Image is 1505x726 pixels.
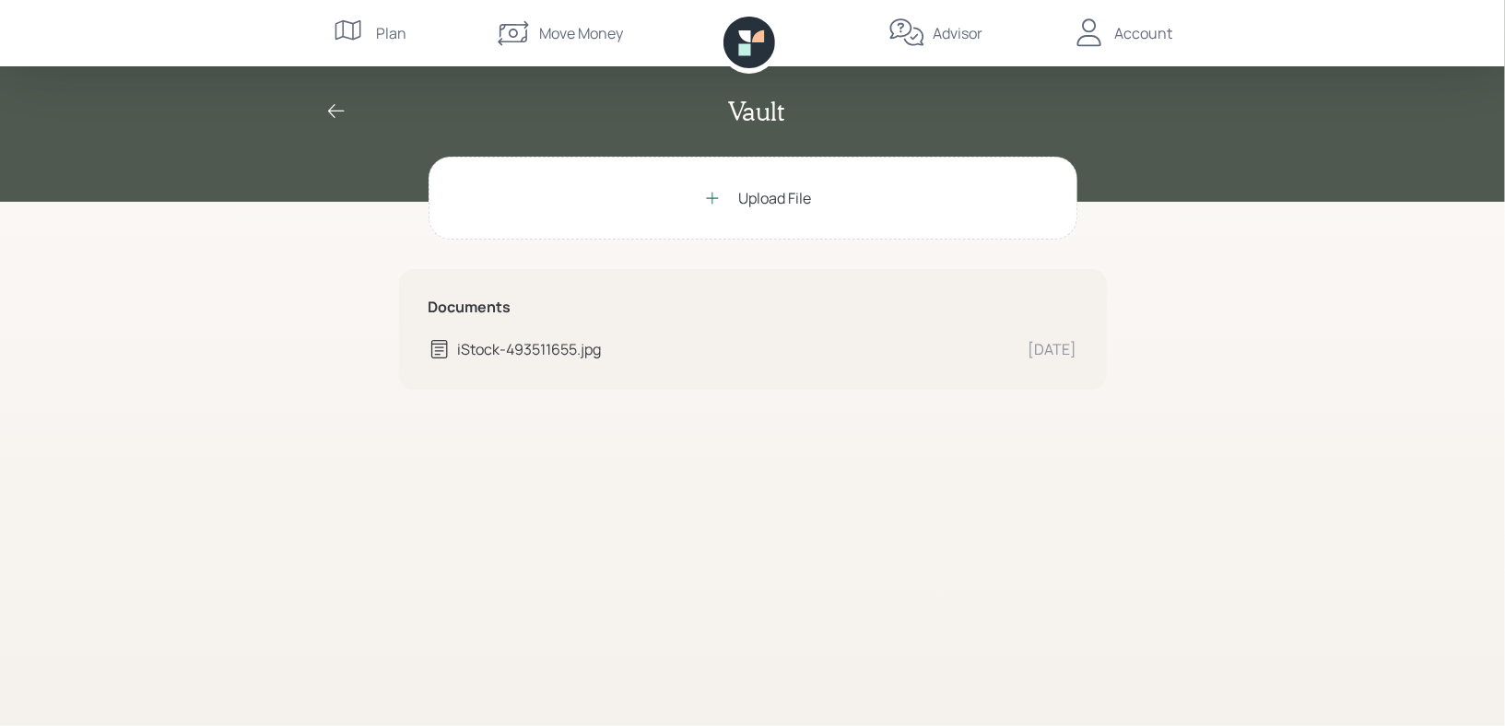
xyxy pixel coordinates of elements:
[728,96,784,127] h2: Vault
[539,22,623,44] div: Move Money
[738,187,811,209] div: Upload File
[1029,338,1077,360] div: [DATE]
[458,338,1014,360] div: iStock-493511655.jpg
[429,338,1077,360] a: iStock-493511655.jpg[DATE]
[933,22,982,44] div: Advisor
[377,22,407,44] div: Plan
[429,299,1077,316] h5: Documents
[1115,22,1173,44] div: Account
